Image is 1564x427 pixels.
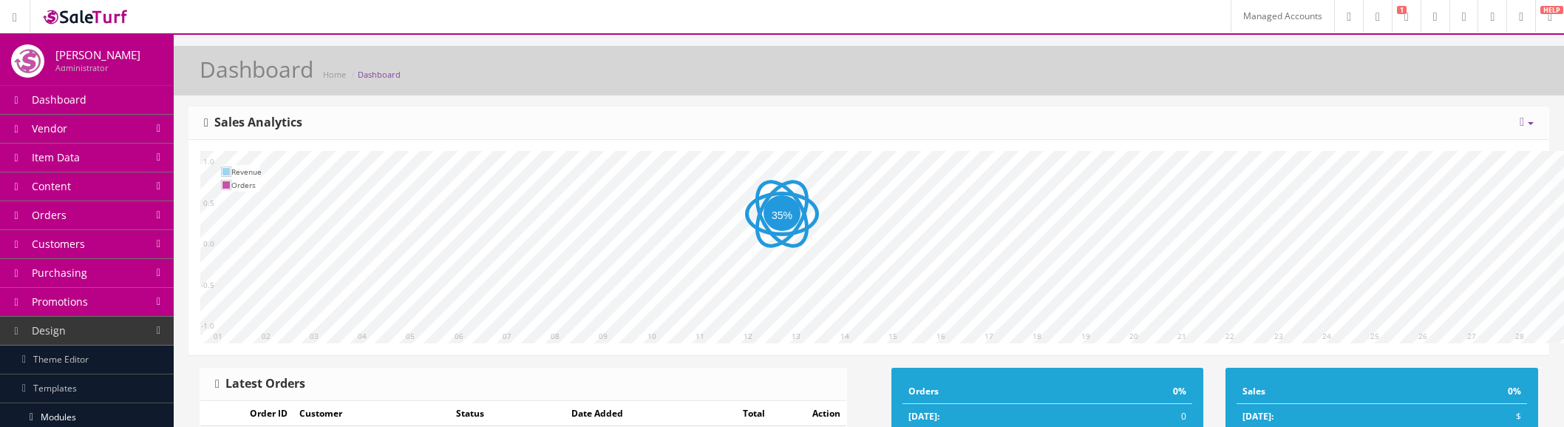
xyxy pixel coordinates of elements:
[1402,379,1527,404] td: 0%
[32,121,67,135] span: Vendor
[55,49,140,61] h4: [PERSON_NAME]
[1397,6,1407,14] span: 1
[686,401,771,426] td: Total
[1540,6,1563,14] span: HELP
[32,295,88,309] span: Promotions
[215,377,305,391] h3: Latest Orders
[358,69,401,80] a: Dashboard
[204,116,302,130] h3: Sales Analytics
[293,401,449,426] td: Customer
[200,57,313,81] h1: Dashboard
[1237,379,1401,404] td: Sales
[771,401,846,426] td: Action
[32,179,71,193] span: Content
[565,401,685,426] td: Date Added
[231,178,262,192] td: Orders
[231,165,262,178] td: Revenue
[41,7,130,27] img: SaleTurf
[32,208,67,222] span: Orders
[32,237,85,251] span: Customers
[32,323,66,337] span: Design
[32,266,87,280] span: Purchasing
[908,410,939,423] strong: [DATE]:
[55,62,108,73] small: Administrator
[32,93,86,107] span: Dashboard
[32,150,80,164] span: Item Data
[11,44,44,78] img: joshlucio05
[323,69,346,80] a: Home
[1079,379,1192,404] td: 0%
[200,401,293,426] td: Order ID
[902,379,1080,404] td: Orders
[1242,410,1274,423] strong: [DATE]:
[450,401,566,426] td: Status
